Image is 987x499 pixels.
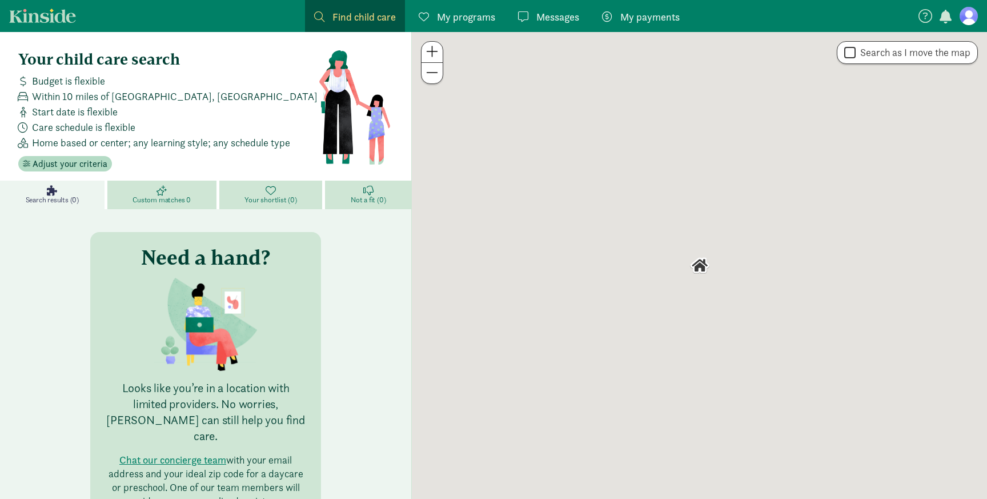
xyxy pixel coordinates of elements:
span: Care schedule is flexible [32,119,135,135]
a: Custom matches 0 [107,181,219,209]
h4: Your child care search [18,50,318,69]
a: Kinside [9,9,76,23]
a: Your shortlist (0) [219,181,326,209]
span: Your shortlist (0) [244,195,296,205]
span: Start date is flexible [32,104,118,119]
label: Search as I move the map [856,46,970,59]
span: Messages [536,9,579,25]
h3: Need a hand? [141,246,270,269]
span: My programs [437,9,495,25]
span: Adjust your criteria [33,157,107,171]
span: Find child care [332,9,396,25]
span: Within 10 miles of [GEOGRAPHIC_DATA], [GEOGRAPHIC_DATA] [32,89,318,104]
span: Search results (0) [26,195,79,205]
span: Home based or center; any learning style; any schedule type [32,135,290,150]
span: My payments [620,9,680,25]
button: Adjust your criteria [18,156,112,172]
a: Not a fit (0) [325,181,411,209]
span: Custom matches 0 [133,195,191,205]
p: Looks like you’re in a location with limited providers. No worries, [PERSON_NAME] can still help ... [104,380,307,444]
button: Chat our concierge team [119,453,226,467]
span: Budget is flexible [32,73,105,89]
div: Click to see details [690,256,709,276]
span: Not a fit (0) [351,195,386,205]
